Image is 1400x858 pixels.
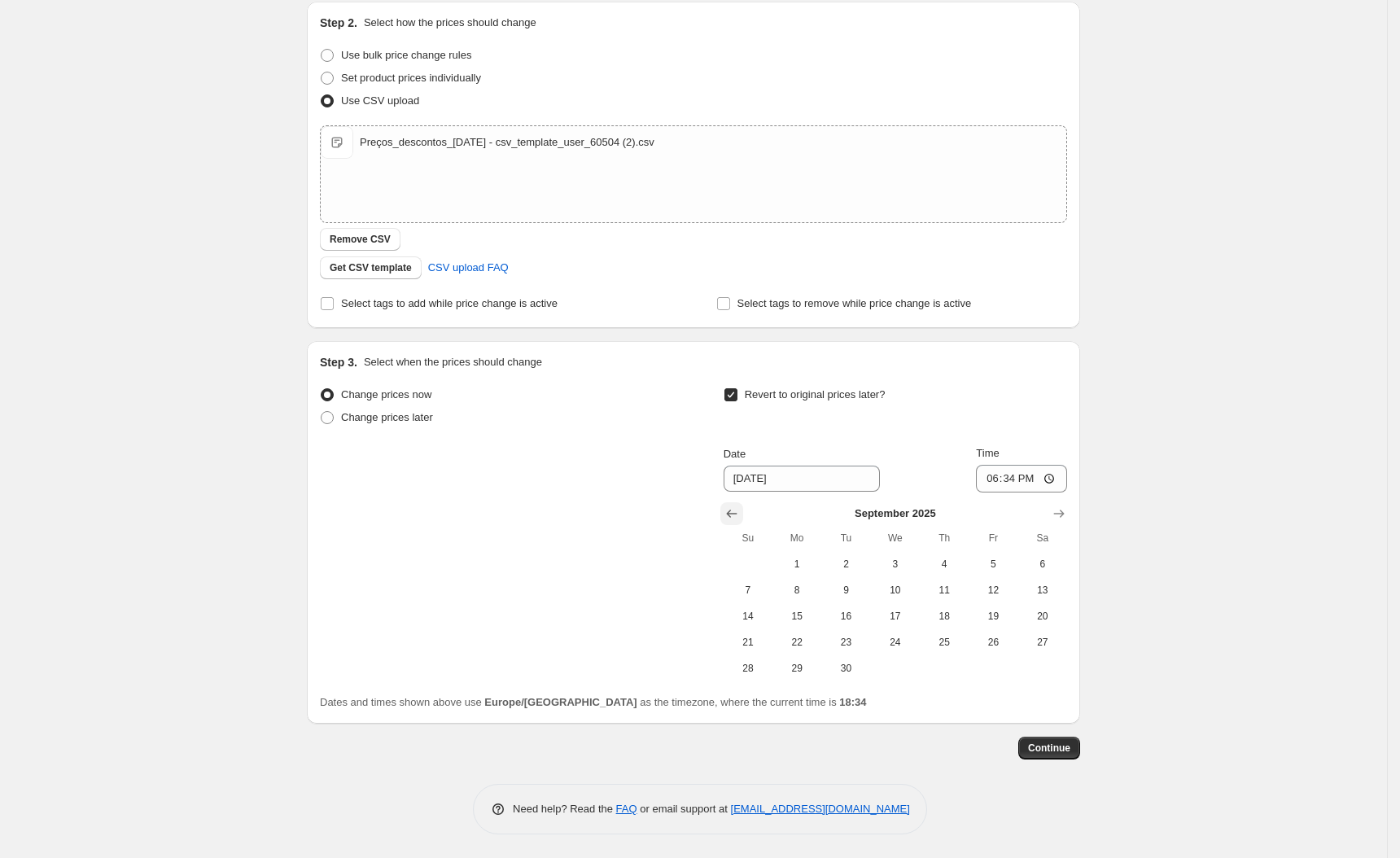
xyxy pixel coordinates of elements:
[724,629,772,655] button: Sunday September 21 2025
[920,577,969,603] button: Thursday September 11 2025
[926,532,962,545] span: Th
[871,577,920,603] button: Wednesday September 10 2025
[731,803,910,815] a: [EMAIL_ADDRESS][DOMAIN_NAME]
[772,577,821,603] button: Monday September 8 2025
[779,584,815,597] span: 8
[871,551,920,577] button: Wednesday September 3 2025
[1025,532,1061,545] span: Sa
[724,448,746,460] span: Date
[828,584,864,597] span: 9
[779,636,815,649] span: 22
[724,655,772,681] button: Sunday September 28 2025
[871,603,920,629] button: Wednesday September 17 2025
[779,558,815,571] span: 1
[730,636,766,649] span: 21
[341,411,433,423] span: Change prices later
[975,584,1011,597] span: 12
[926,584,962,597] span: 11
[341,94,419,107] span: Use CSV upload
[513,803,616,815] span: Need help? Read the
[975,610,1011,623] span: 19
[1018,525,1067,551] th: Saturday
[330,233,391,246] span: Remove CSV
[320,696,867,708] span: Dates and times shown above use as the timezone, where the current time is
[720,502,743,525] button: Show previous month, August 2025
[821,603,870,629] button: Tuesday September 16 2025
[828,610,864,623] span: 16
[724,466,880,492] input: 8/12/2025
[772,551,821,577] button: Monday September 1 2025
[637,803,731,815] span: or email support at
[772,629,821,655] button: Monday September 22 2025
[821,525,870,551] th: Tuesday
[1018,737,1080,760] button: Continue
[341,388,431,401] span: Change prices now
[976,465,1067,492] input: 12:00
[920,629,969,655] button: Thursday September 25 2025
[828,636,864,649] span: 23
[779,662,815,675] span: 29
[969,603,1017,629] button: Friday September 19 2025
[920,551,969,577] button: Thursday September 4 2025
[821,551,870,577] button: Tuesday September 2 2025
[975,558,1011,571] span: 5
[772,525,821,551] th: Monday
[877,584,913,597] span: 10
[724,577,772,603] button: Sunday September 7 2025
[364,15,536,31] p: Select how the prices should change
[920,603,969,629] button: Thursday September 18 2025
[828,558,864,571] span: 2
[772,655,821,681] button: Monday September 29 2025
[1018,577,1067,603] button: Saturday September 13 2025
[745,388,886,401] span: Revert to original prices later?
[975,636,1011,649] span: 26
[871,629,920,655] button: Wednesday September 24 2025
[360,134,654,151] div: Preços_descontos_[DATE] - csv_template_user_60504 (2).csv
[821,577,870,603] button: Tuesday September 9 2025
[341,49,471,61] span: Use bulk price change rules
[969,577,1017,603] button: Friday September 12 2025
[320,256,422,279] button: Get CSV template
[737,297,972,309] span: Select tags to remove while price change is active
[364,354,542,370] p: Select when the prices should change
[724,525,772,551] th: Sunday
[320,15,357,31] h2: Step 2.
[730,662,766,675] span: 28
[821,655,870,681] button: Tuesday September 30 2025
[730,584,766,597] span: 7
[320,354,357,370] h2: Step 3.
[330,261,412,274] span: Get CSV template
[975,532,1011,545] span: Fr
[877,636,913,649] span: 24
[828,532,864,545] span: Tu
[821,629,870,655] button: Tuesday September 23 2025
[1018,629,1067,655] button: Saturday September 27 2025
[772,603,821,629] button: Monday September 15 2025
[877,558,913,571] span: 3
[428,260,509,276] span: CSV upload FAQ
[616,803,637,815] a: FAQ
[1048,502,1070,525] button: Show next month, October 2025
[1025,558,1061,571] span: 6
[1025,584,1061,597] span: 13
[969,629,1017,655] button: Friday September 26 2025
[926,610,962,623] span: 18
[920,525,969,551] th: Thursday
[1018,603,1067,629] button: Saturday September 20 2025
[779,532,815,545] span: Mo
[969,551,1017,577] button: Friday September 5 2025
[1025,610,1061,623] span: 20
[730,532,766,545] span: Su
[926,558,962,571] span: 4
[484,696,637,708] b: Europe/[GEOGRAPHIC_DATA]
[1028,742,1070,755] span: Continue
[926,636,962,649] span: 25
[724,603,772,629] button: Sunday September 14 2025
[320,228,400,251] button: Remove CSV
[877,610,913,623] span: 17
[1018,551,1067,577] button: Saturday September 6 2025
[839,696,866,708] b: 18:34
[877,532,913,545] span: We
[1025,636,1061,649] span: 27
[828,662,864,675] span: 30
